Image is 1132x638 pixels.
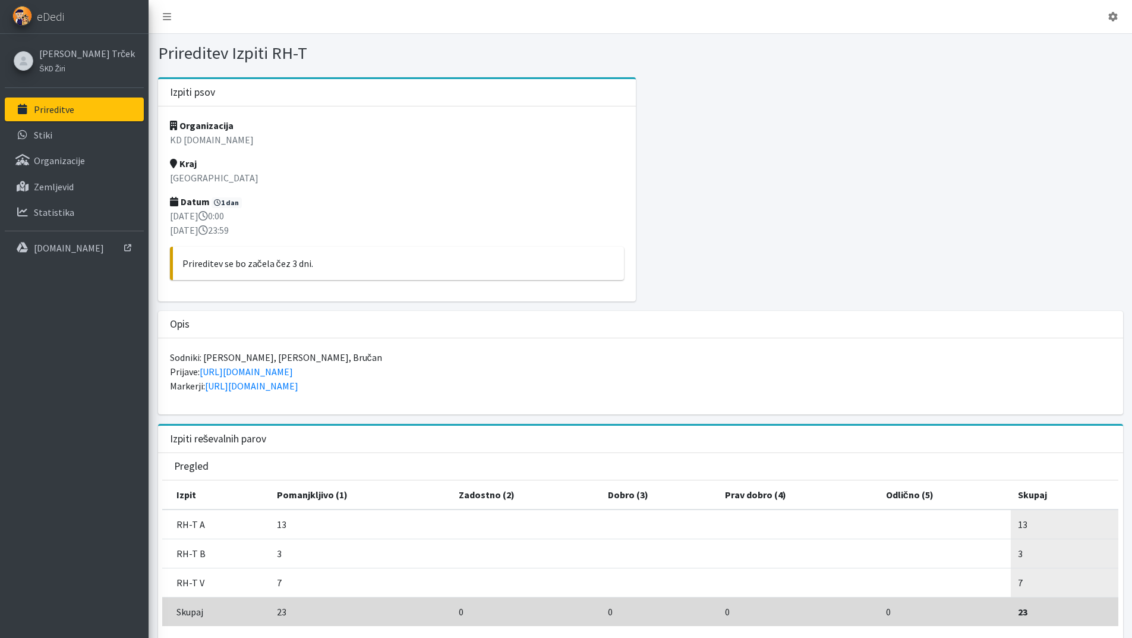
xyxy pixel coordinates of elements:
[162,539,270,568] td: RH-T B
[170,209,625,237] p: [DATE] 0:00 [DATE] 23:59
[170,318,190,331] h3: Opis
[170,433,267,445] h3: Izpiti reševalnih parov
[39,61,135,75] a: ŠKD Žiri
[5,236,144,260] a: [DOMAIN_NAME]
[212,197,242,208] span: 1 dan
[5,175,144,199] a: Zemljevid
[170,86,215,99] h3: Izpiti psov
[270,510,451,539] td: 13
[270,539,451,568] td: 3
[162,510,270,539] td: RH-T A
[601,597,717,626] td: 0
[5,149,144,172] a: Organizacije
[5,98,144,121] a: Prireditve
[270,568,451,597] td: 7
[162,597,270,626] td: Skupaj
[718,597,879,626] td: 0
[170,171,625,185] p: [GEOGRAPHIC_DATA]
[170,350,1111,393] p: Sodniki: [PERSON_NAME], [PERSON_NAME], Bručan Prijave: Markerji:
[182,256,615,271] p: Prireditev se bo začela čez 3 dni.
[452,480,601,510] th: Zadostno (2)
[162,568,270,597] td: RH-T V
[1018,606,1027,618] strong: 23
[5,200,144,224] a: Statistika
[170,120,234,131] strong: Organizacija
[170,196,210,208] strong: Datum
[34,181,74,193] p: Zemljevid
[162,480,270,510] th: Izpit
[270,597,451,626] td: 23
[34,206,74,218] p: Statistika
[1011,539,1118,568] td: 3
[718,480,879,510] th: Prav dobro (4)
[170,158,197,169] strong: Kraj
[879,480,1011,510] th: Odlično (5)
[39,64,65,73] small: ŠKD Žiri
[34,242,104,254] p: [DOMAIN_NAME]
[5,123,144,147] a: Stiki
[34,103,74,115] p: Prireditve
[601,480,717,510] th: Dobro (3)
[1011,480,1118,510] th: Skupaj
[205,380,298,392] a: [URL][DOMAIN_NAME]
[39,46,135,61] a: [PERSON_NAME] Trček
[174,460,209,473] h3: Pregled
[34,155,85,166] p: Organizacije
[12,6,32,26] img: eDedi
[452,597,601,626] td: 0
[1011,568,1118,597] td: 7
[34,129,52,141] p: Stiki
[200,366,293,378] a: [URL][DOMAIN_NAME]
[158,43,636,64] h1: Prireditev Izpiti RH-T
[170,133,625,147] p: KD [DOMAIN_NAME]
[1011,510,1118,539] td: 13
[37,8,64,26] span: eDedi
[879,597,1011,626] td: 0
[270,480,451,510] th: Pomanjkljivo (1)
